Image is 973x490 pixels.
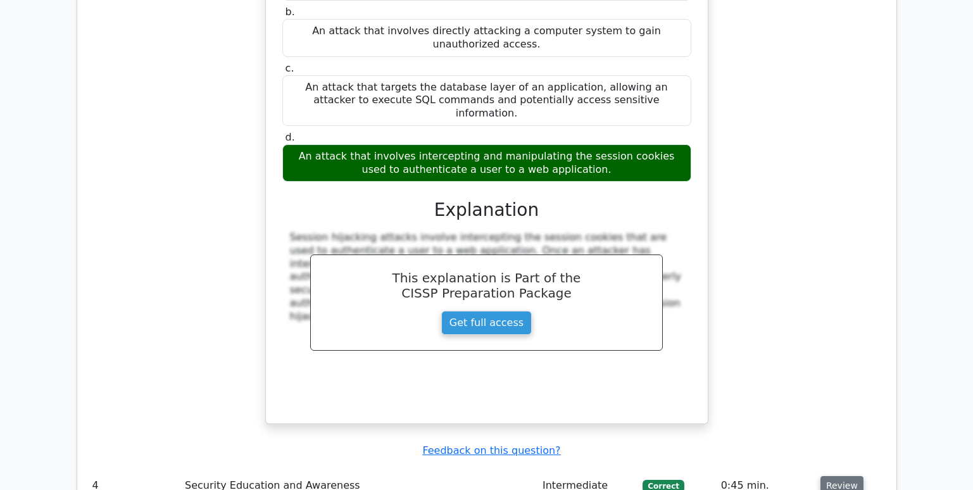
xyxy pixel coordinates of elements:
[290,199,684,221] h3: Explanation
[286,131,295,143] span: d.
[290,231,684,324] div: Session hijacking attacks involve intercepting the session cookies that are used to authenticate ...
[422,444,560,456] a: Feedback on this question?
[286,62,294,74] span: c.
[441,311,532,335] a: Get full access
[282,75,691,126] div: An attack that targets the database layer of an application, allowing an attacker to execute SQL ...
[286,6,295,18] span: b.
[282,19,691,57] div: An attack that involves directly attacking a computer system to gain unauthorized access.
[282,144,691,182] div: An attack that involves intercepting and manipulating the session cookies used to authenticate a ...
